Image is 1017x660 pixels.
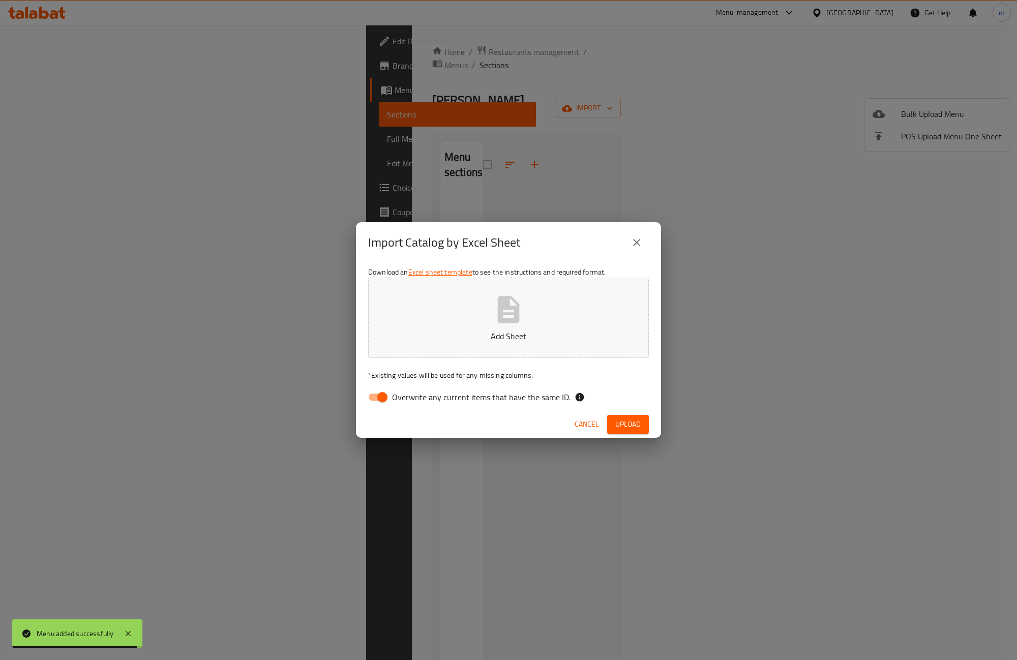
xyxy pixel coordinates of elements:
h2: Import Catalog by Excel Sheet [368,234,520,251]
div: Download an to see the instructions and required format. [356,263,661,410]
span: Overwrite any current items that have the same ID. [392,391,571,403]
span: Cancel [575,418,599,431]
div: Menu added successfully [37,628,114,639]
p: Add Sheet [384,330,633,342]
p: Existing values will be used for any missing columns. [368,370,649,380]
button: close [624,230,649,255]
span: Upload [615,418,641,431]
button: Upload [607,415,649,434]
button: Add Sheet [368,278,649,358]
svg: If the overwrite option isn't selected, then the items that match an existing ID will be ignored ... [575,392,585,402]
a: Excel sheet template [408,265,472,279]
button: Cancel [571,415,603,434]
